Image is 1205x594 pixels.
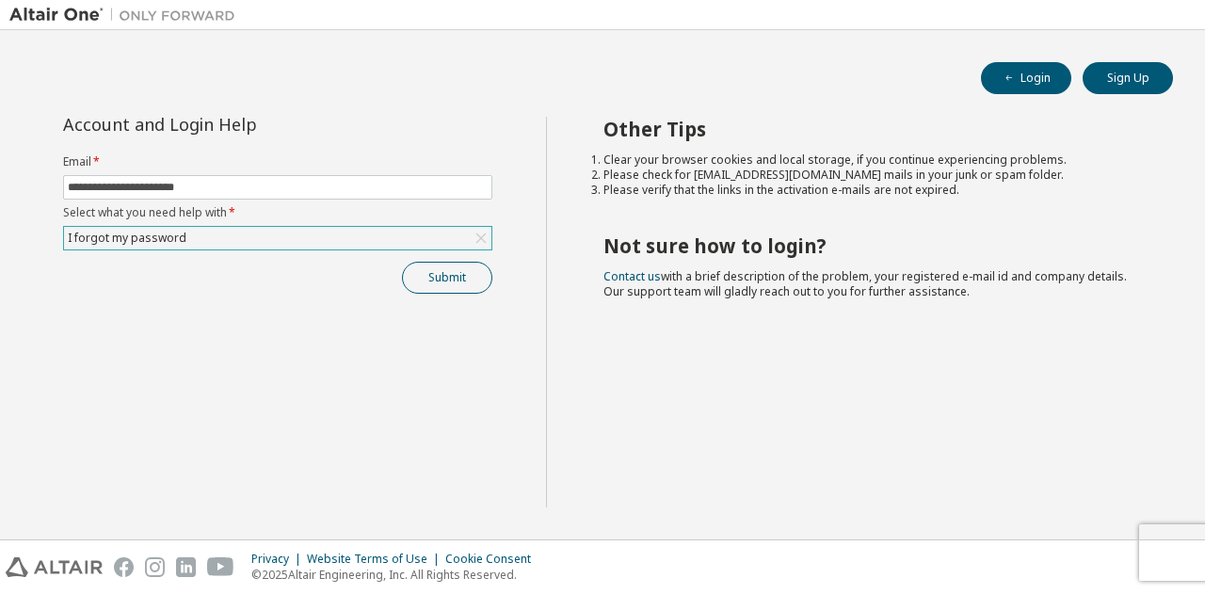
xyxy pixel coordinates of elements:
li: Please check for [EMAIL_ADDRESS][DOMAIN_NAME] mails in your junk or spam folder. [603,168,1140,183]
button: Login [981,62,1071,94]
div: Cookie Consent [445,552,542,567]
label: Select what you need help with [63,205,492,220]
img: Altair One [9,6,245,24]
button: Submit [402,262,492,294]
img: altair_logo.svg [6,557,103,577]
img: youtube.svg [207,557,234,577]
div: Privacy [251,552,307,567]
label: Email [63,154,492,169]
span: with a brief description of the problem, your registered e-mail id and company details. Our suppo... [603,268,1127,299]
div: Website Terms of Use [307,552,445,567]
img: instagram.svg [145,557,165,577]
p: © 2025 Altair Engineering, Inc. All Rights Reserved. [251,567,542,583]
button: Sign Up [1083,62,1173,94]
a: Contact us [603,268,661,284]
div: Account and Login Help [63,117,407,132]
h2: Not sure how to login? [603,233,1140,258]
li: Clear your browser cookies and local storage, if you continue experiencing problems. [603,153,1140,168]
img: facebook.svg [114,557,134,577]
img: linkedin.svg [176,557,196,577]
div: I forgot my password [64,227,491,249]
div: I forgot my password [65,228,189,249]
li: Please verify that the links in the activation e-mails are not expired. [603,183,1140,198]
h2: Other Tips [603,117,1140,141]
